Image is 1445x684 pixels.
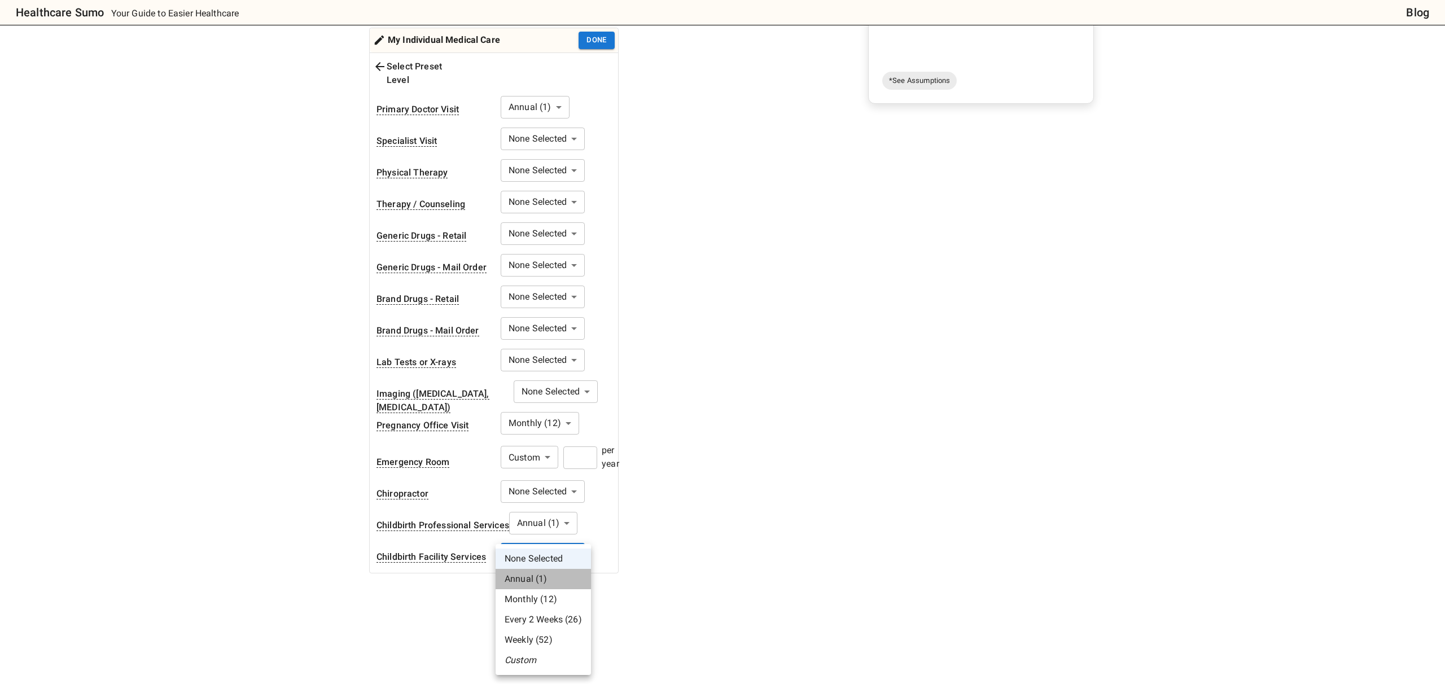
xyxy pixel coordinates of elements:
[496,610,591,630] li: Every 2 Weeks (26)
[496,630,591,650] li: Weekly (52)
[496,650,591,670] li: Custom
[496,589,591,610] li: Monthly (12)
[496,549,591,569] li: None Selected
[496,569,591,589] li: Annual (1)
